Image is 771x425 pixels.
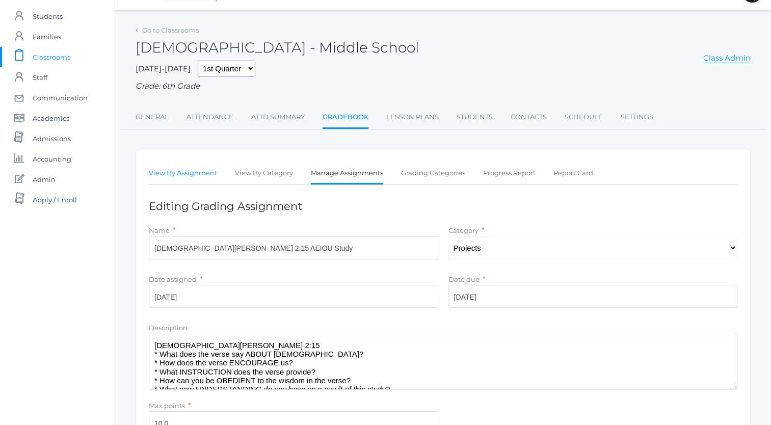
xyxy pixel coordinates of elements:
[511,107,547,127] a: Contacts
[483,163,536,183] a: Progress Report
[149,200,737,212] h1: Editing Grading Assignment
[33,128,71,149] span: Admissions
[149,275,197,283] label: Date assigned
[448,226,478,234] label: Category
[149,324,188,332] label: Description
[251,107,305,127] a: Attd Summary
[187,107,233,127] a: Attendance
[311,163,383,185] a: Manage Assignments
[149,226,170,234] label: Name
[703,53,751,63] a: Class Admin
[565,107,603,127] a: Schedule
[33,6,63,26] span: Students
[401,163,465,183] a: Grading Categories
[136,40,419,56] h2: [DEMOGRAPHIC_DATA] - Middle School
[235,163,293,183] a: View By Category
[136,64,191,73] span: [DATE]-[DATE]
[448,275,480,283] label: Date due
[33,108,69,128] span: Academics
[33,88,88,108] span: Communication
[621,107,653,127] a: Settings
[33,190,77,210] span: Apply / Enroll
[33,67,47,88] span: Staff
[149,334,737,390] textarea: [DEMOGRAPHIC_DATA][PERSON_NAME] 2:15 * What does the verse say ABOUT [DEMOGRAPHIC_DATA]? * How do...
[457,107,493,127] a: Students
[149,402,185,410] label: Max points
[33,47,70,67] span: Classrooms
[553,163,593,183] a: Report Card
[149,163,217,183] a: View By Assignment
[323,107,368,129] a: Gradebook
[386,107,439,127] a: Lesson Plans
[136,81,751,92] div: Grade: 6th Grade
[142,26,199,34] a: Go to Classrooms
[33,26,61,47] span: Families
[33,149,71,169] span: Accounting
[136,107,169,127] a: General
[33,169,56,190] span: Admin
